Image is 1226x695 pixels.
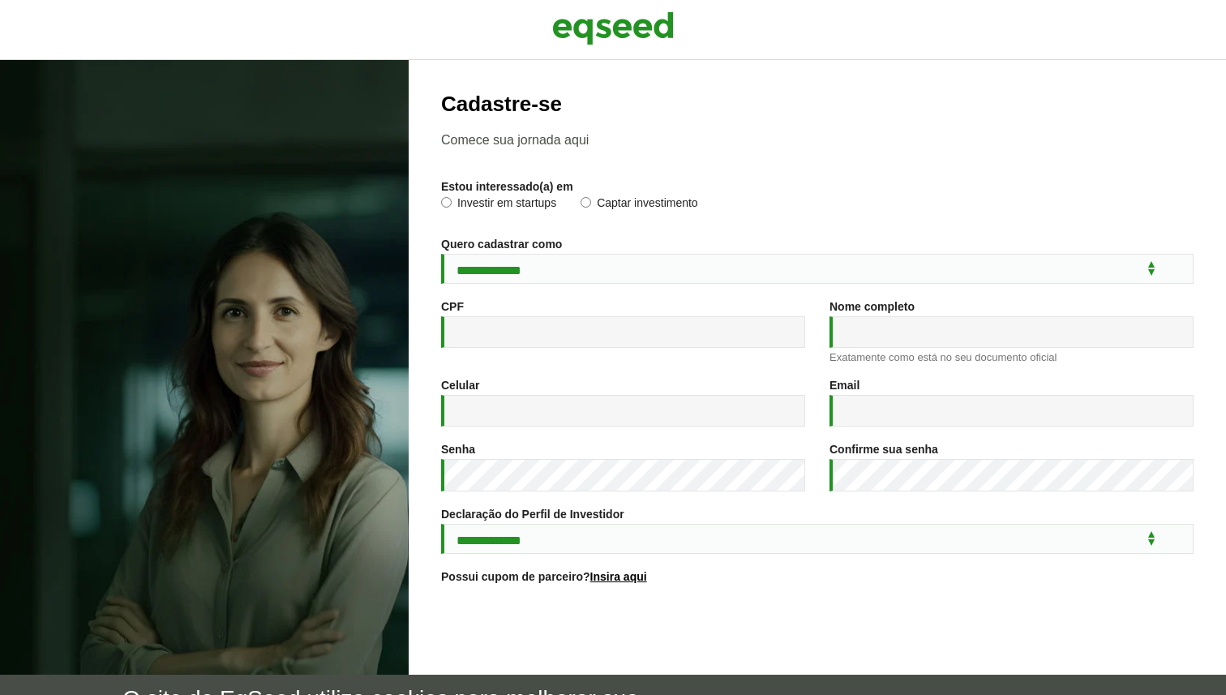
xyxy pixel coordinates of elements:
[441,132,1194,148] p: Comece sua jornada aqui
[441,92,1194,116] h2: Cadastre-se
[441,444,475,455] label: Senha
[829,352,1194,363] div: Exatamente como está no seu documento oficial
[581,197,591,208] input: Captar investimento
[441,181,573,192] label: Estou interessado(a) em
[552,8,674,49] img: EqSeed Logo
[441,238,562,250] label: Quero cadastrar como
[581,197,698,213] label: Captar investimento
[829,380,859,391] label: Email
[590,571,647,582] a: Insira aqui
[441,508,624,520] label: Declaração do Perfil de Investidor
[829,301,915,312] label: Nome completo
[441,301,464,312] label: CPF
[441,571,647,582] label: Possui cupom de parceiro?
[441,197,452,208] input: Investir em startups
[441,380,479,391] label: Celular
[694,603,941,666] iframe: reCAPTCHA
[829,444,938,455] label: Confirme sua senha
[441,197,556,213] label: Investir em startups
